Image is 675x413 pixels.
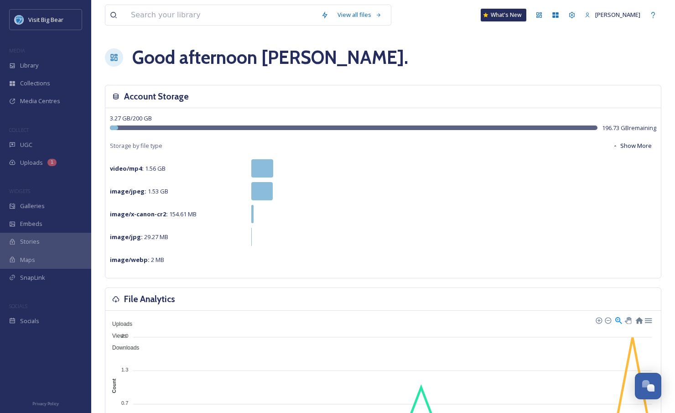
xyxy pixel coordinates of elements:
span: Views [105,333,127,339]
span: Downloads [105,345,139,351]
span: Collections [20,79,50,88]
div: Zoom Out [604,317,611,323]
img: MemLogo_VBB_Primary_LOGO%20Badge%20%281%29%20%28Converted%29.png [15,15,24,24]
span: UGC [20,141,32,149]
strong: video/mp4 : [110,164,144,173]
span: Visit Big Bear [28,16,63,24]
span: Stories [20,237,40,246]
span: [PERSON_NAME] [595,10,640,19]
h3: File Analytics [124,293,175,306]
span: Maps [20,256,35,264]
text: Count [112,378,117,393]
button: Show More [608,137,656,155]
h1: Good afternoon [PERSON_NAME] . [132,44,408,71]
span: WIDGETS [9,188,30,194]
a: [PERSON_NAME] [580,6,645,24]
span: 154.61 MB [110,210,197,218]
a: Privacy Policy [32,397,59,408]
strong: image/x-canon-cr2 : [110,210,168,218]
tspan: 1.3 [121,367,128,372]
span: 29.27 MB [110,233,168,241]
div: 1 [47,159,57,166]
span: Embeds [20,220,42,228]
span: 1.53 GB [110,187,168,195]
span: COLLECT [9,126,29,133]
a: View all files [333,6,386,24]
tspan: 2.0 [121,333,128,339]
div: Panning [625,317,630,323]
div: Menu [644,316,652,324]
span: Library [20,61,38,70]
span: SOCIALS [9,303,27,309]
span: Socials [20,317,39,325]
button: Open Chat [635,373,661,399]
input: Search your library [126,5,317,25]
span: Uploads [105,321,132,327]
strong: image/webp : [110,256,150,264]
span: 2 MB [110,256,164,264]
span: 196.73 GB remaining [602,124,656,132]
strong: image/jpeg : [110,187,146,195]
span: 1.56 GB [110,164,166,173]
div: Reset Zoom [635,316,643,324]
span: SnapLink [20,273,45,282]
span: Uploads [20,158,43,167]
h3: Account Storage [124,90,189,103]
span: Galleries [20,202,45,210]
span: 3.27 GB / 200 GB [110,114,152,122]
div: Zoom In [595,317,602,323]
tspan: 0.7 [121,400,128,406]
strong: image/jpg : [110,233,143,241]
span: Privacy Policy [32,401,59,407]
span: Media Centres [20,97,60,105]
div: Selection Zoom [614,316,622,324]
a: What's New [481,9,526,21]
span: Storage by file type [110,141,162,150]
span: MEDIA [9,47,25,54]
